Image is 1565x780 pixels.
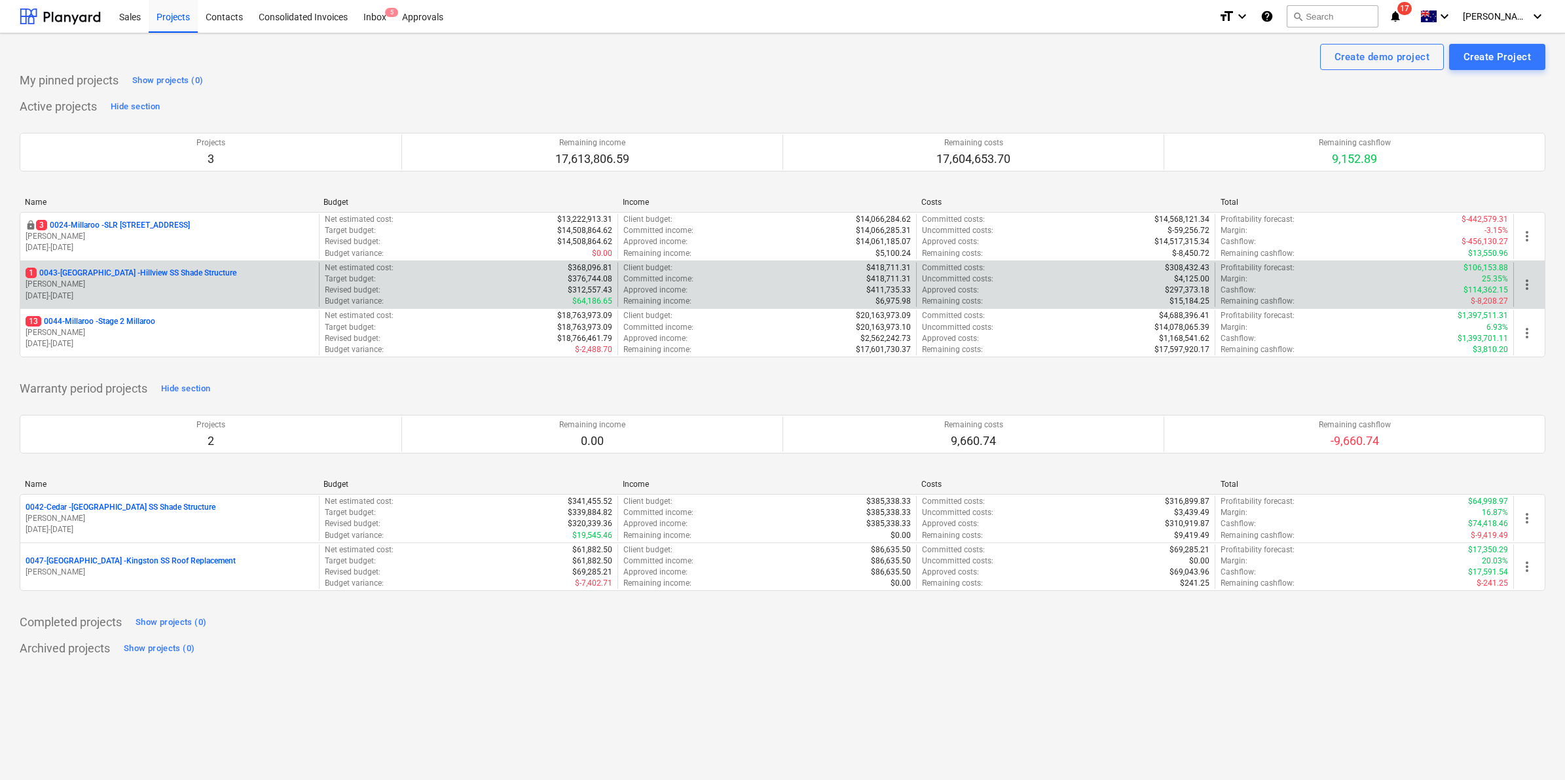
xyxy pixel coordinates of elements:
span: more_vert [1519,277,1535,292]
p: Revised budget : [325,567,380,578]
p: $-8,208.27 [1471,296,1508,307]
p: Client budget : [623,262,672,274]
p: 9,660.74 [944,433,1003,449]
p: $106,153.88 [1464,262,1508,274]
p: $-59,256.72 [1168,225,1209,236]
p: $1,168,541.62 [1159,333,1209,344]
p: Remaining cashflow : [1221,248,1295,259]
span: 17 [1397,2,1412,15]
p: 0047-[GEOGRAPHIC_DATA] - Kingston SS Roof Replacement [26,556,236,567]
p: 0024-Millaroo - SLR [STREET_ADDRESS] [36,220,190,231]
button: Hide section [107,96,163,117]
p: 3 [196,151,225,167]
p: Budget variance : [325,578,384,589]
p: $308,432.43 [1165,262,1209,274]
p: 0.00 [559,433,625,449]
p: $339,884.82 [568,507,612,518]
p: $0.00 [891,578,911,589]
p: Remaining income : [623,248,691,259]
p: $-8,450.72 [1172,248,1209,259]
p: Profitability forecast : [1221,496,1295,507]
p: Remaining costs [936,137,1010,149]
p: Cashflow : [1221,333,1256,344]
p: $69,043.96 [1169,567,1209,578]
p: $14,508,864.62 [557,225,612,236]
p: [PERSON_NAME] [26,327,314,338]
p: $385,338.33 [866,518,911,529]
p: $-241.25 [1477,578,1508,589]
p: $-2,488.70 [575,344,612,355]
p: Net estimated cost : [325,496,394,507]
span: 3 [36,220,47,230]
p: Profitability forecast : [1221,262,1295,274]
span: [PERSON_NAME] [1463,11,1528,22]
i: format_size [1219,9,1234,24]
p: $17,601,730.37 [856,344,911,355]
p: Approved costs : [922,567,979,578]
p: $320,339.36 [568,518,612,529]
p: $6,975.98 [875,296,911,307]
p: $64,998.97 [1468,496,1508,507]
p: $297,373.18 [1165,285,1209,296]
button: Hide section [158,378,213,399]
p: $61,882.50 [572,544,612,556]
p: -9,660.74 [1319,433,1391,449]
p: $0.00 [1189,556,1209,567]
p: $74,418.46 [1468,518,1508,529]
p: Committed income : [623,507,693,518]
div: Show projects (0) [136,615,206,630]
p: Revised budget : [325,236,380,247]
p: Projects [196,137,225,149]
p: 17,604,653.70 [936,151,1010,167]
p: Archived projects [20,641,110,656]
button: Search [1287,5,1378,27]
p: [DATE] - [DATE] [26,242,314,253]
p: $64,186.65 [572,296,612,307]
p: Committed costs : [922,496,985,507]
p: $376,744.08 [568,274,612,285]
p: $69,285.21 [572,567,612,578]
p: $310,919.87 [1165,518,1209,529]
p: Remaining income [555,137,629,149]
p: -3.15% [1484,225,1508,236]
p: [PERSON_NAME] [26,513,314,524]
div: Name [25,480,313,489]
div: Total [1221,480,1509,489]
span: more_vert [1519,510,1535,526]
p: $86,635.50 [871,544,911,556]
button: Show projects (0) [120,638,198,659]
div: 30024-Millaroo -SLR [STREET_ADDRESS][PERSON_NAME][DATE]-[DATE] [26,220,314,253]
p: Remaining income [559,419,625,431]
p: $61,882.50 [572,556,612,567]
p: $17,597,920.17 [1154,344,1209,355]
p: Remaining costs [944,419,1003,431]
p: Cashflow : [1221,518,1256,529]
p: Uncommitted costs : [922,507,993,518]
p: Target budget : [325,322,376,333]
p: Remaining cashflow : [1221,344,1295,355]
p: $86,635.50 [871,567,911,578]
p: $4,125.00 [1174,274,1209,285]
p: 2 [196,433,225,449]
p: Uncommitted costs : [922,556,993,567]
p: Committed costs : [922,262,985,274]
p: Projects [196,419,225,431]
p: Remaining costs : [922,248,983,259]
p: $20,163,973.10 [856,322,911,333]
i: keyboard_arrow_down [1530,9,1545,24]
p: $14,078,065.39 [1154,322,1209,333]
p: 0043-[GEOGRAPHIC_DATA] - Hillview SS Shade Structure [26,268,236,279]
p: 20.03% [1482,556,1508,567]
div: 10043-[GEOGRAPHIC_DATA] -Hillview SS Shade Structure[PERSON_NAME][DATE]-[DATE] [26,268,314,301]
p: Approved income : [623,567,688,578]
p: Warranty period projects [20,381,147,397]
p: Remaining cashflow : [1221,530,1295,541]
p: $385,338.33 [866,496,911,507]
p: $86,635.50 [871,556,911,567]
p: $18,766,461.79 [557,333,612,344]
p: Uncommitted costs : [922,322,993,333]
p: Approved income : [623,333,688,344]
p: $385,338.33 [866,507,911,518]
p: Committed income : [623,322,693,333]
p: Completed projects [20,614,122,630]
